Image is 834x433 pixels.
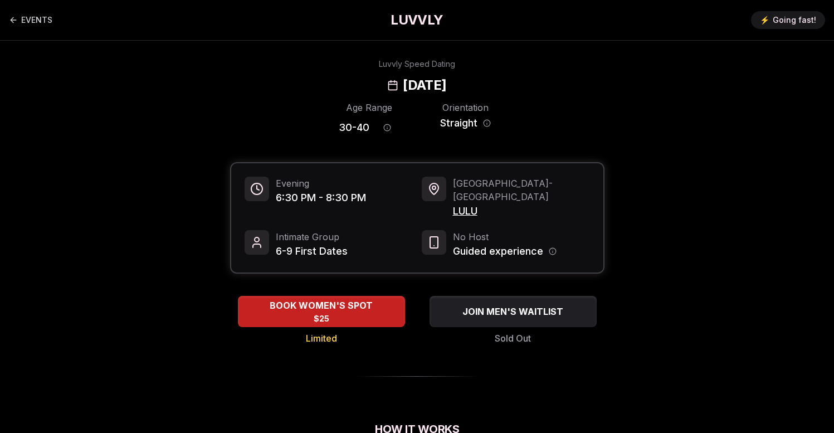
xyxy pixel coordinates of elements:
[276,244,348,259] span: 6-9 First Dates
[403,76,446,94] h2: [DATE]
[339,101,399,114] div: Age Range
[306,332,337,345] span: Limited
[314,313,329,324] span: $25
[430,296,597,327] button: JOIN MEN'S WAITLIST - Sold Out
[440,115,477,131] span: Straight
[773,14,816,26] span: Going fast!
[375,115,399,140] button: Age range information
[495,332,531,345] span: Sold Out
[339,120,369,135] span: 30 - 40
[276,230,348,244] span: Intimate Group
[9,9,52,31] a: Back to events
[460,305,565,318] span: JOIN MEN'S WAITLIST
[267,299,375,312] span: BOOK WOMEN'S SPOT
[276,177,366,190] span: Evening
[238,296,405,327] button: BOOK WOMEN'S SPOT - Limited
[435,101,496,114] div: Orientation
[760,14,769,26] span: ⚡️
[453,177,590,203] span: [GEOGRAPHIC_DATA] - [GEOGRAPHIC_DATA]
[453,244,543,259] span: Guided experience
[276,190,366,206] span: 6:30 PM - 8:30 PM
[549,247,557,255] button: Host information
[483,119,491,127] button: Orientation information
[453,230,557,244] span: No Host
[453,203,590,219] span: LULU
[391,11,443,29] a: LUVVLY
[379,59,455,70] div: Luvvly Speed Dating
